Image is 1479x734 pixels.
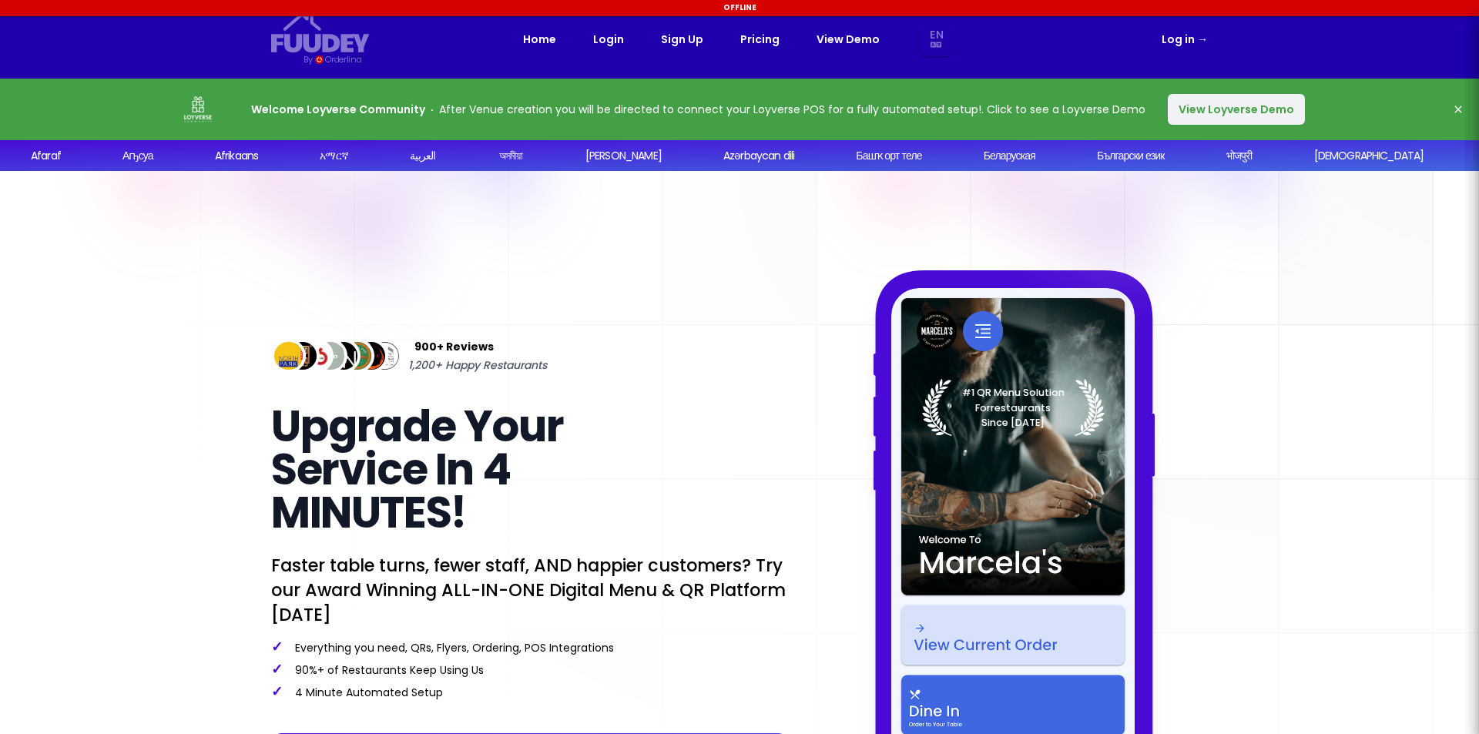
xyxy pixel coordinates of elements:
span: 900+ Reviews [414,337,494,356]
div: Аҧсуа [122,148,153,164]
p: 4 Minute Automated Setup [271,684,789,700]
svg: {/* Added fill="currentColor" here */} {/* This rectangle defines the background. Its explicit fi... [271,12,370,53]
div: العربية [409,148,434,164]
div: አማርኛ [319,148,347,164]
img: Review Img [285,339,320,374]
img: Review Img [340,339,375,374]
p: Everything you need, QRs, Flyers, Ordering, POS Integrations [271,639,789,655]
strong: Welcome Loyverse Community [251,102,425,117]
div: [DEMOGRAPHIC_DATA] [1313,148,1424,164]
button: View Loyverse Demo [1168,94,1305,125]
div: Беларуская [983,148,1035,164]
p: 90%+ of Restaurants Keep Using Us [271,662,789,678]
span: → [1197,32,1208,47]
div: Башҡорт теле [855,148,921,164]
a: Login [593,30,624,49]
span: ✓ [271,637,283,656]
a: Log in [1162,30,1208,49]
a: Home [523,30,556,49]
div: Afaraf [30,148,60,164]
p: Faster table turns, fewer staff, AND happier customers? Try our Award Winning ALL-IN-ONE Digital ... [271,553,789,627]
a: Sign Up [661,30,703,49]
img: Review Img [313,339,347,374]
div: [PERSON_NAME] [585,148,661,164]
img: Laurel [922,379,1105,436]
img: Review Img [271,339,306,374]
div: Offline [2,2,1477,13]
a: View Demo [817,30,880,49]
div: অসমীয়া [498,148,522,164]
span: ✓ [271,659,283,679]
div: Български език [1096,148,1164,164]
img: Review Img [299,339,334,374]
p: After Venue creation you will be directed to connect your Loyverse POS for a fully automated setu... [251,100,1145,119]
img: Review Img [327,339,361,374]
div: Azərbaycan dili [723,148,793,164]
a: Pricing [740,30,780,49]
div: Orderlina [325,53,361,66]
span: 1,200+ Happy Restaurants [408,356,547,374]
div: Afrikaans [214,148,257,164]
div: भोजपुरी [1226,148,1252,164]
span: ✓ [271,682,283,701]
span: Upgrade Your Service In 4 MINUTES! [271,396,563,543]
img: Review Img [367,339,402,374]
img: Review Img [354,339,389,374]
div: By [304,53,312,66]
